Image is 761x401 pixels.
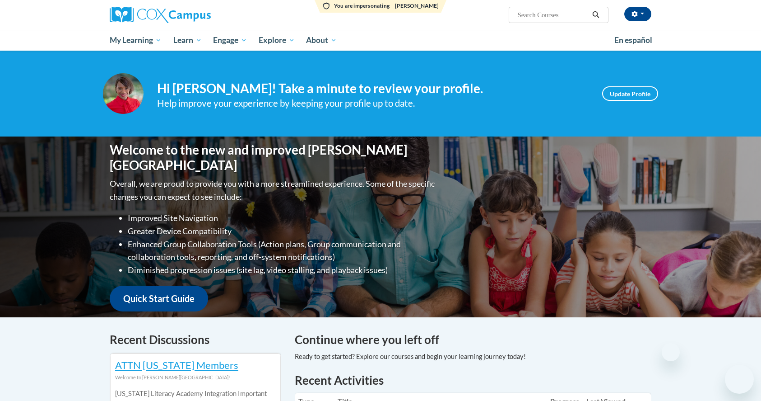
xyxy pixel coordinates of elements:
[110,286,208,311] a: Quick Start Guide
[253,30,301,51] a: Explore
[614,35,652,45] span: En español
[207,30,253,51] a: Engage
[517,9,589,20] input: Search Courses
[110,7,211,23] img: Cox Campus
[624,7,651,21] button: Account Settings
[128,264,437,277] li: Diminished progression issues (site lag, video stalling, and playback issues)
[295,372,651,388] h1: Recent Activities
[157,96,589,111] div: Help improve your experience by keeping your profile up to date.
[301,30,343,51] a: About
[295,331,651,349] h4: Continue where you left off
[110,35,162,46] span: My Learning
[173,35,202,46] span: Learn
[110,142,437,173] h1: Welcome to the new and improved [PERSON_NAME][GEOGRAPHIC_DATA]
[110,331,281,349] h4: Recent Discussions
[259,35,295,46] span: Explore
[725,365,754,394] iframe: Button to launch messaging window
[167,30,208,51] a: Learn
[110,177,437,203] p: Overall, we are proud to provide you with a more streamlined experience. Some of the specific cha...
[96,30,665,51] div: Main menu
[115,359,238,371] a: ATTN [US_STATE] Members
[662,343,680,361] iframe: Close message
[157,81,589,96] h4: Hi [PERSON_NAME]! Take a minute to review your profile.
[306,35,337,46] span: About
[608,31,658,50] a: En español
[103,73,144,114] img: Profile Image
[213,35,247,46] span: Engage
[589,9,603,20] button: Search
[128,238,437,264] li: Enhanced Group Collaboration Tools (Action plans, Group communication and collaboration tools, re...
[104,30,167,51] a: My Learning
[128,225,437,238] li: Greater Device Compatibility
[115,373,276,382] div: Welcome to [PERSON_NAME][GEOGRAPHIC_DATA]!
[602,86,658,101] a: Update Profile
[128,212,437,225] li: Improved Site Navigation
[110,7,281,23] a: Cox Campus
